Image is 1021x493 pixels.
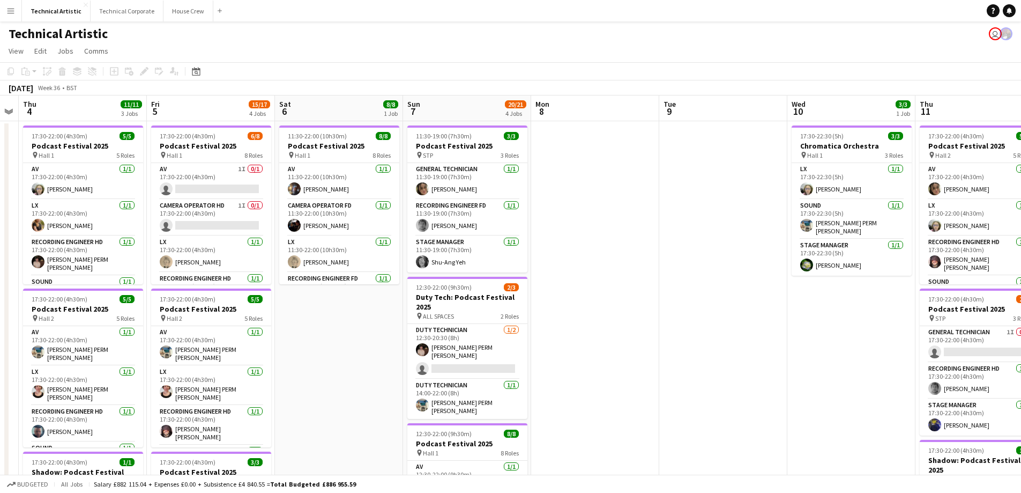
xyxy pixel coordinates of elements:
app-card-role: Stage Manager1/117:30-22:30 (5h)[PERSON_NAME] [792,239,912,276]
h3: Podcast Festival 2025 [151,467,271,477]
span: 17:30-22:00 (4h30m) [32,132,87,140]
a: Comms [80,44,113,58]
span: 6 [278,105,291,117]
span: 8/8 [504,430,519,438]
h3: Shadow: Podcast Festival 2025 [23,467,143,487]
a: Jobs [53,44,78,58]
span: Hall 1 [423,449,438,457]
span: Hall 2 [167,314,182,322]
span: 5 [150,105,160,117]
app-card-role: Duty Technician1/114:00-22:00 (8h)[PERSON_NAME] PERM [PERSON_NAME] [407,379,527,419]
span: 17:30-22:00 (4h30m) [928,295,984,303]
span: Hall 1 [39,151,54,159]
span: 5 Roles [244,314,263,322]
app-card-role: Sound1/1 [23,276,143,312]
span: 17:30-22:00 (4h30m) [32,295,87,303]
app-card-role: LX1/117:30-22:30 (5h)[PERSON_NAME] [792,163,912,200]
span: Hall 2 [935,151,951,159]
span: 5/5 [120,295,135,303]
div: 1 Job [896,109,910,117]
app-card-role: AV1/117:30-22:00 (4h30m)[PERSON_NAME] PERM [PERSON_NAME] [151,326,271,366]
div: 3 Jobs [121,109,141,117]
span: 5 Roles [116,151,135,159]
app-user-avatar: Liveforce Admin [989,27,1002,40]
app-card-role: Camera Operator FD1/111:30-22:00 (10h30m)[PERSON_NAME] [279,200,399,236]
app-card-role: LX1/117:30-22:00 (4h30m)[PERSON_NAME] [23,200,143,236]
app-job-card: 17:30-22:30 (5h)3/3Chromatica Orchestra Hall 13 RolesLX1/117:30-22:30 (5h)[PERSON_NAME]Sound1/117... [792,126,912,276]
span: Mon [535,99,549,109]
app-card-role: Sound1/1 [151,445,271,482]
h3: Podcast Festival 2025 [151,141,271,151]
span: Jobs [57,46,73,56]
h3: Podcast Festival 2025 [23,304,143,314]
span: 5/5 [120,132,135,140]
app-card-role: Stage Manager1/111:30-19:00 (7h30m)Shu-Ang Yeh [407,236,527,273]
app-card-role: General Technician1/111:30-19:00 (7h30m)[PERSON_NAME] [407,163,527,200]
h3: Podcast Festival 2025 [407,141,527,151]
span: 3 Roles [501,151,519,159]
span: ALL SPACES [423,312,454,320]
div: 12:30-22:00 (9h30m)2/3Duty Tech: Podcast Festival 2025 ALL SPACES2 RolesDuty Technician1/212:30-2... [407,277,527,419]
span: Hall 2 [39,314,54,322]
span: 8 Roles [501,449,519,457]
span: STP [423,151,433,159]
span: Tue [664,99,676,109]
app-job-card: 17:30-22:00 (4h30m)5/5Podcast Festival 2025 Hall 25 RolesAV1/117:30-22:00 (4h30m)[PERSON_NAME] PE... [23,289,143,447]
app-card-role: Duty Technician1/212:30-20:30 (8h)[PERSON_NAME] PERM [PERSON_NAME] [407,324,527,379]
span: 2 Roles [501,312,519,320]
div: 1 Job [384,109,398,117]
span: 12:30-22:00 (9h30m) [416,283,472,291]
app-card-role: Recording Engineer HD1/117:30-22:00 (4h30m) [151,273,271,312]
span: 11 [918,105,933,117]
span: Comms [84,46,108,56]
span: 17:30-22:00 (4h30m) [928,132,984,140]
span: Thu [23,99,36,109]
app-card-role: LX1/111:30-22:00 (10h30m)[PERSON_NAME] [279,236,399,273]
app-job-card: 17:30-22:00 (4h30m)5/5Podcast Festival 2025 Hall 15 RolesAV1/117:30-22:00 (4h30m)[PERSON_NAME]LX1... [23,126,143,284]
span: 17:30-22:00 (4h30m) [160,458,215,466]
span: 3/3 [896,100,911,108]
span: Wed [792,99,806,109]
h3: Podcast Festival 2025 [151,304,271,314]
div: [DATE] [9,83,33,93]
h3: Chromatica Orchestra [792,141,912,151]
span: 11:30-22:00 (10h30m) [288,132,347,140]
app-job-card: 11:30-19:00 (7h30m)3/3Podcast Festival 2025 STP3 RolesGeneral Technician1/111:30-19:00 (7h30m)[PE... [407,126,527,273]
span: Budgeted [17,481,48,488]
span: 15/17 [249,100,270,108]
h3: Podcast Festival 2025 [407,439,527,448]
app-card-role: AV1/111:30-22:00 (10h30m)[PERSON_NAME] [279,163,399,200]
span: 2/3 [504,283,519,291]
span: Hall 1 [167,151,182,159]
span: Fri [151,99,160,109]
div: 17:30-22:00 (4h30m)6/8Podcast Festival 2025 Hall 18 RolesAV1I0/117:30-22:00 (4h30m) Camera Operat... [151,126,271,284]
app-job-card: 17:30-22:00 (4h30m)5/5Podcast Festival 2025 Hall 25 RolesAV1/117:30-22:00 (4h30m)[PERSON_NAME] PE... [151,289,271,447]
button: Technical Artistic [22,1,91,21]
span: Hall 1 [807,151,823,159]
app-card-role: LX1/117:30-22:00 (4h30m)[PERSON_NAME] [151,236,271,273]
span: 8 Roles [372,151,391,159]
span: 3/3 [888,132,903,140]
span: Total Budgeted £886 955.59 [270,480,356,488]
span: 3/3 [504,132,519,140]
span: All jobs [59,480,85,488]
button: Budgeted [5,479,50,490]
app-job-card: 11:30-22:00 (10h30m)8/8Podcast Festival 2025 Hall 18 RolesAV1/111:30-22:00 (10h30m)[PERSON_NAME]C... [279,126,399,284]
span: 6/8 [248,132,263,140]
span: 8/8 [383,100,398,108]
h3: Podcast Festival 2025 [279,141,399,151]
span: Week 36 [35,84,62,92]
app-card-role: AV1/117:30-22:00 (4h30m)[PERSON_NAME] PERM [PERSON_NAME] [23,326,143,366]
span: Hall 1 [295,151,310,159]
span: Sun [407,99,420,109]
button: Technical Corporate [91,1,163,21]
app-card-role: AV1/117:30-22:00 (4h30m)[PERSON_NAME] [23,163,143,200]
span: 7 [406,105,420,117]
app-card-role: Sound1/1 [23,442,143,479]
app-card-role: Recording Engineer HD1/117:30-22:00 (4h30m)[PERSON_NAME] [PERSON_NAME] [151,406,271,445]
span: 3 Roles [885,151,903,159]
